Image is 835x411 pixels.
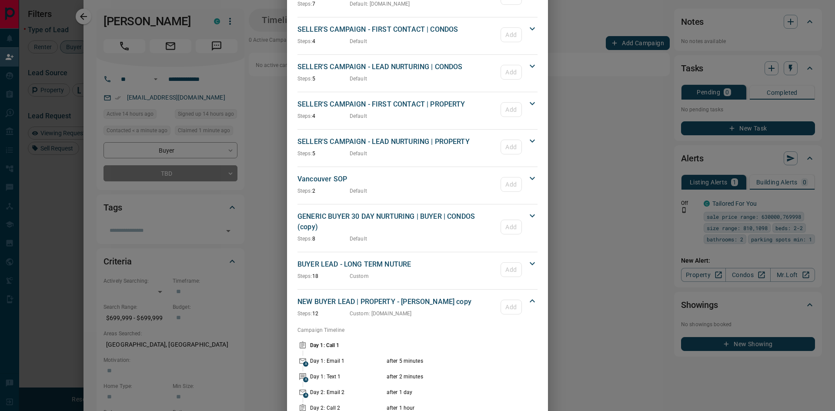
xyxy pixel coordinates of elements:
[297,210,538,244] div: GENERIC BUYER 30 DAY NURTURING | BUYER | CONDOS (copy)Steps:8DefaultAdd
[297,1,312,7] span: Steps:
[297,24,496,35] p: SELLER'S CAMPAIGN - FIRST CONTACT | CONDOS
[297,172,538,197] div: Vancouver SOPSteps:2DefaultAdd
[297,326,538,334] p: Campaign Timeline
[303,361,308,367] span: A
[297,75,350,83] p: 5
[297,112,350,120] p: 4
[297,235,350,243] p: 8
[297,311,312,317] span: Steps:
[350,272,369,280] p: Custom
[310,373,384,381] p: Day 1: Text 1
[297,62,496,72] p: SELLER'S CAMPAIGN - LEAD NURTURING | CONDOS
[297,174,496,184] p: Vancouver SOP
[350,235,367,243] p: Default
[297,97,538,122] div: SELLER'S CAMPAIGN - FIRST CONTACT | PROPERTYSteps:4DefaultAdd
[297,135,538,159] div: SELLER'S CAMPAIGN - LEAD NURTURING | PROPERTYSteps:5DefaultAdd
[297,188,312,194] span: Steps:
[297,259,496,270] p: BUYER LEAD - LONG TERM NUTURE
[350,150,367,157] p: Default
[350,187,367,195] p: Default
[297,23,538,47] div: SELLER'S CAMPAIGN - FIRST CONTACT | CONDOSSteps:4DefaultAdd
[310,341,384,349] p: Day 1: Call 1
[310,388,384,396] p: Day 2: Email 2
[387,373,511,381] p: after 2 minutes
[297,137,496,147] p: SELLER'S CAMPAIGN - LEAD NURTURING | PROPERTY
[297,257,538,282] div: BUYER LEAD - LONG TERM NUTURESteps:18CustomAdd
[387,388,511,396] p: after 1 day
[297,113,312,119] span: Steps:
[350,310,411,317] p: Custom : [DOMAIN_NAME]
[303,377,308,382] span: A
[350,112,367,120] p: Default
[297,295,538,319] div: NEW BUYER LEAD | PROPERTY - [PERSON_NAME] copySteps:12Custom: [DOMAIN_NAME]Add
[297,38,312,44] span: Steps:
[297,76,312,82] span: Steps:
[297,236,312,242] span: Steps:
[297,310,350,317] p: 12
[297,99,496,110] p: SELLER'S CAMPAIGN - FIRST CONTACT | PROPERTY
[350,37,367,45] p: Default
[297,37,350,45] p: 4
[297,273,312,279] span: Steps:
[297,297,496,307] p: NEW BUYER LEAD | PROPERTY - [PERSON_NAME] copy
[297,60,538,84] div: SELLER'S CAMPAIGN - LEAD NURTURING | CONDOSSteps:5DefaultAdd
[297,211,496,232] p: GENERIC BUYER 30 DAY NURTURING | BUYER | CONDOS (copy)
[310,357,384,365] p: Day 1: Email 1
[297,150,350,157] p: 5
[297,272,350,280] p: 18
[297,150,312,157] span: Steps:
[297,187,350,195] p: 2
[350,75,367,83] p: Default
[387,357,511,365] p: after 5 minutes
[303,393,308,398] span: A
